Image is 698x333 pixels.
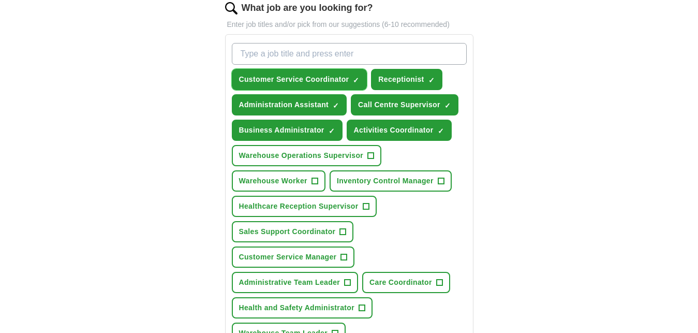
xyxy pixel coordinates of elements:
[371,69,442,90] button: Receptionist✓
[329,127,335,135] span: ✓
[347,120,452,141] button: Activities Coordinator✓
[239,226,336,237] span: Sales Support Coordinator
[239,74,349,85] span: Customer Service Coordinator
[232,120,343,141] button: Business Administrator✓
[358,99,440,110] span: Call Centre Supervisor
[378,74,424,85] span: Receptionist
[232,94,347,115] button: Administration Assistant✓
[369,277,432,288] span: Care Coordinator
[239,125,324,136] span: Business Administrator
[362,272,450,293] button: Care Coordinator
[239,302,354,313] span: Health and Safety Administrator
[333,102,339,110] span: ✓
[232,145,382,166] button: Warehouse Operations Supervisor
[354,125,434,136] span: Activities Coordinator
[232,43,467,65] input: Type a job title and press enter
[444,102,451,110] span: ✓
[232,221,354,242] button: Sales Support Coordinator
[232,247,355,268] button: Customer Service Manager
[232,69,367,90] button: Customer Service Coordinator✓
[239,277,340,288] span: Administrative Team Leader
[225,19,473,30] p: Enter job titles and/or pick from our suggestions (6-10 recommended)
[239,201,359,212] span: Healthcare Reception Supervisor
[239,176,307,186] span: Warehouse Worker
[242,1,373,15] label: What job are you looking for?
[330,170,452,192] button: Inventory Control Manager
[232,196,377,217] button: Healthcare Reception Supervisor
[428,76,435,84] span: ✓
[353,76,359,84] span: ✓
[438,127,444,135] span: ✓
[239,252,337,263] span: Customer Service Manager
[225,2,237,15] img: search.png
[351,94,458,115] button: Call Centre Supervisor✓
[232,170,325,192] button: Warehouse Worker
[337,176,434,186] span: Inventory Control Manager
[232,297,373,318] button: Health and Safety Administrator
[239,99,329,110] span: Administration Assistant
[239,150,364,161] span: Warehouse Operations Supervisor
[232,272,359,293] button: Administrative Team Leader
